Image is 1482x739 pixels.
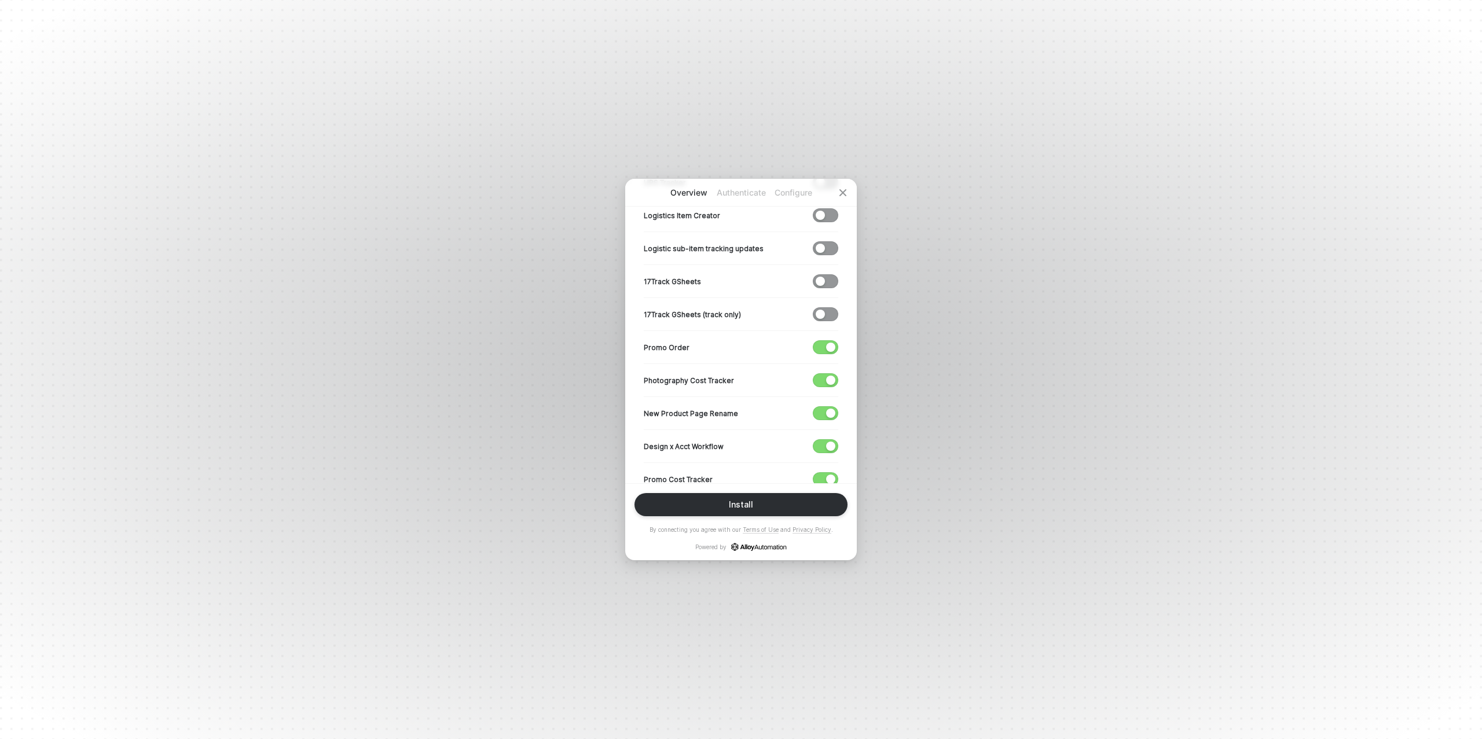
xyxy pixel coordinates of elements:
p: Promo Order [644,343,689,352]
p: Logistics Item Creator [644,211,720,220]
p: New Product Page Rename [644,409,738,418]
p: Configure [767,187,819,198]
div: Install [729,500,753,509]
p: Logistic sub-item tracking updates [644,244,764,253]
p: Photography Cost Tracker [644,376,734,385]
a: Privacy Policy [793,526,831,534]
span: icon-close [838,188,848,197]
a: icon-success [731,543,787,551]
p: By connecting you agree with our and . [650,525,833,534]
p: Overview [663,187,715,198]
p: Promo Cost Tracker [644,475,713,484]
button: Install [634,493,848,516]
p: Authenticate [715,187,767,198]
p: 17Track GSheets [644,277,701,286]
a: Terms of Use [743,526,779,534]
p: Powered by [695,543,787,551]
p: Design x Acct Workflow [644,442,724,451]
p: 17Track GSheets (track only) [644,310,741,319]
